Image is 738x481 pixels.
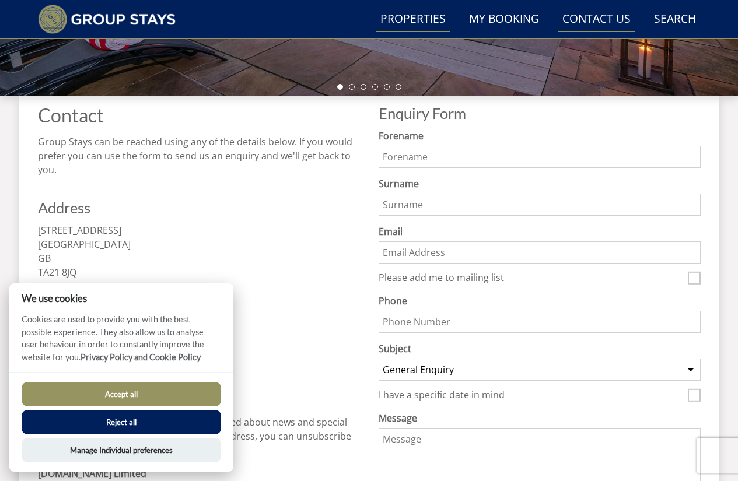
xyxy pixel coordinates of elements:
[9,293,233,304] h2: We use cookies
[22,382,221,406] button: Accept all
[22,410,221,434] button: Reject all
[649,6,701,33] a: Search
[38,199,360,216] h2: Address
[379,129,701,143] label: Forename
[81,352,201,362] a: Privacy Policy and Cookie Policy
[379,389,683,402] label: I have a specific date in mind
[558,6,635,33] a: Contact Us
[379,224,701,238] label: Email
[379,146,701,168] input: Forename
[464,6,544,33] a: My Booking
[22,438,221,462] button: Manage Individual preferences
[379,342,701,356] label: Subject
[376,6,450,33] a: Properties
[379,194,701,216] input: Surname
[38,467,146,480] strong: [DOMAIN_NAME] Limited
[38,135,360,177] p: Group Stays can be reached using any of the details below. If you would prefer you can use the fo...
[379,105,701,121] h2: Enquiry Form
[379,294,701,308] label: Phone
[379,411,701,425] label: Message
[9,313,233,372] p: Cookies are used to provide you with the best possible experience. They also allow us to analyse ...
[379,241,701,264] input: Email Address
[38,105,360,125] h1: Contact
[38,223,360,293] p: [STREET_ADDRESS] [GEOGRAPHIC_DATA] GB TA21 8JQ [GEOGRAPHIC_DATA]
[379,272,683,285] label: Please add me to mailing list
[38,5,176,34] img: Group Stays
[379,311,701,333] input: Phone Number
[379,177,701,191] label: Surname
